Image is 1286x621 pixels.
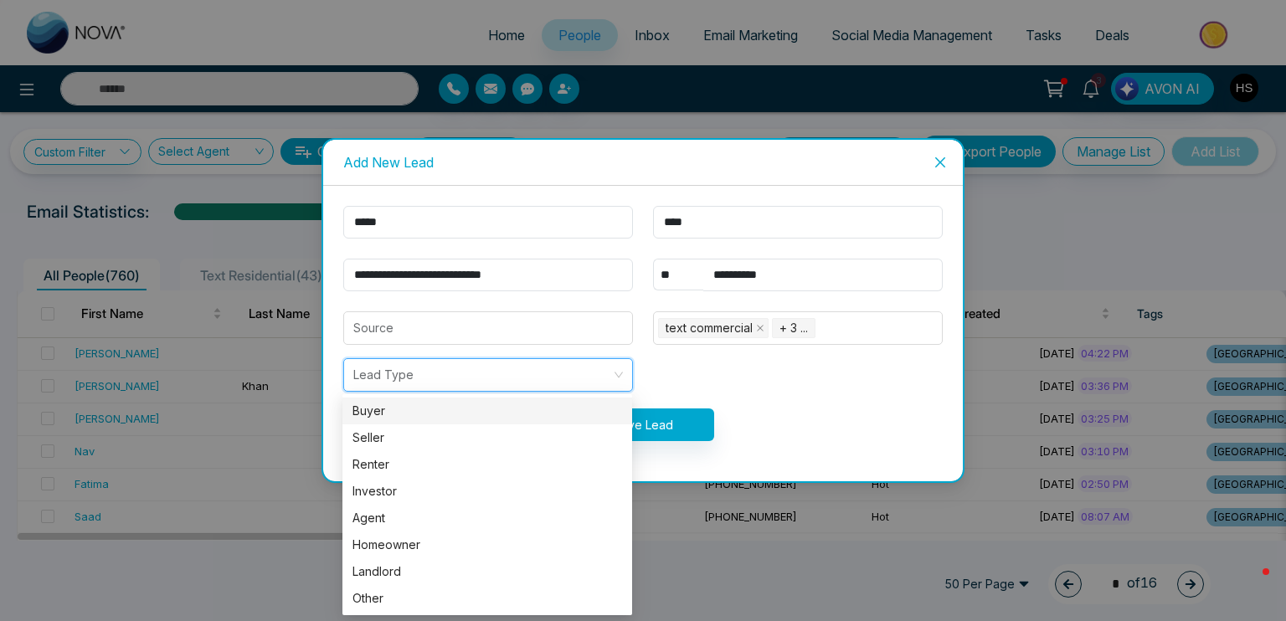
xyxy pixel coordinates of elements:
div: Landlord [352,562,622,581]
span: close [934,156,947,169]
div: Renter [352,455,622,474]
div: Other [342,585,632,612]
span: + 3 ... [772,318,815,338]
div: Seller [352,429,622,447]
div: Buyer [342,398,632,424]
div: Homeowner [342,531,632,558]
span: text commercial [666,319,753,337]
div: Homeowner [352,536,622,554]
div: Buyer [352,402,622,420]
div: Other [352,589,622,608]
div: Add New Lead [343,153,943,172]
span: + 3 ... [779,319,808,337]
span: text commercial [658,318,769,338]
button: Save Lead [573,408,714,441]
div: Landlord [342,558,632,585]
span: close [756,324,764,332]
button: Close [918,140,963,185]
iframe: Intercom live chat [1229,564,1269,604]
div: Renter [342,451,632,478]
div: Investor [352,482,622,500]
div: Agent [352,509,622,527]
div: Agent [342,505,632,531]
div: Seller [342,424,632,451]
div: Investor [342,478,632,505]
